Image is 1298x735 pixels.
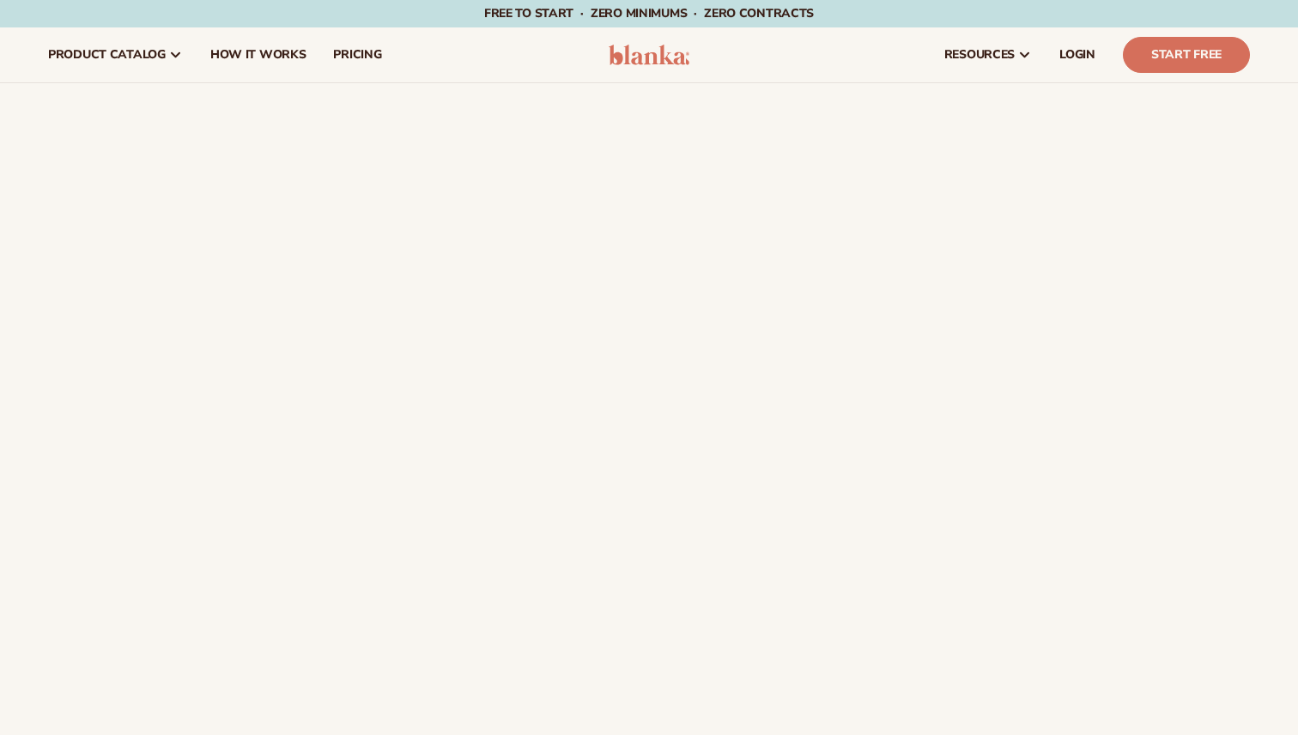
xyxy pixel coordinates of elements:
a: Start Free [1123,37,1250,73]
span: LOGIN [1059,48,1095,62]
a: LOGIN [1046,27,1109,82]
img: logo [609,45,690,65]
a: pricing [319,27,395,82]
span: pricing [333,48,381,62]
a: product catalog [34,27,197,82]
span: How It Works [210,48,306,62]
span: Free to start · ZERO minimums · ZERO contracts [484,5,814,21]
a: How It Works [197,27,320,82]
span: product catalog [48,48,166,62]
a: resources [931,27,1046,82]
span: resources [944,48,1015,62]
